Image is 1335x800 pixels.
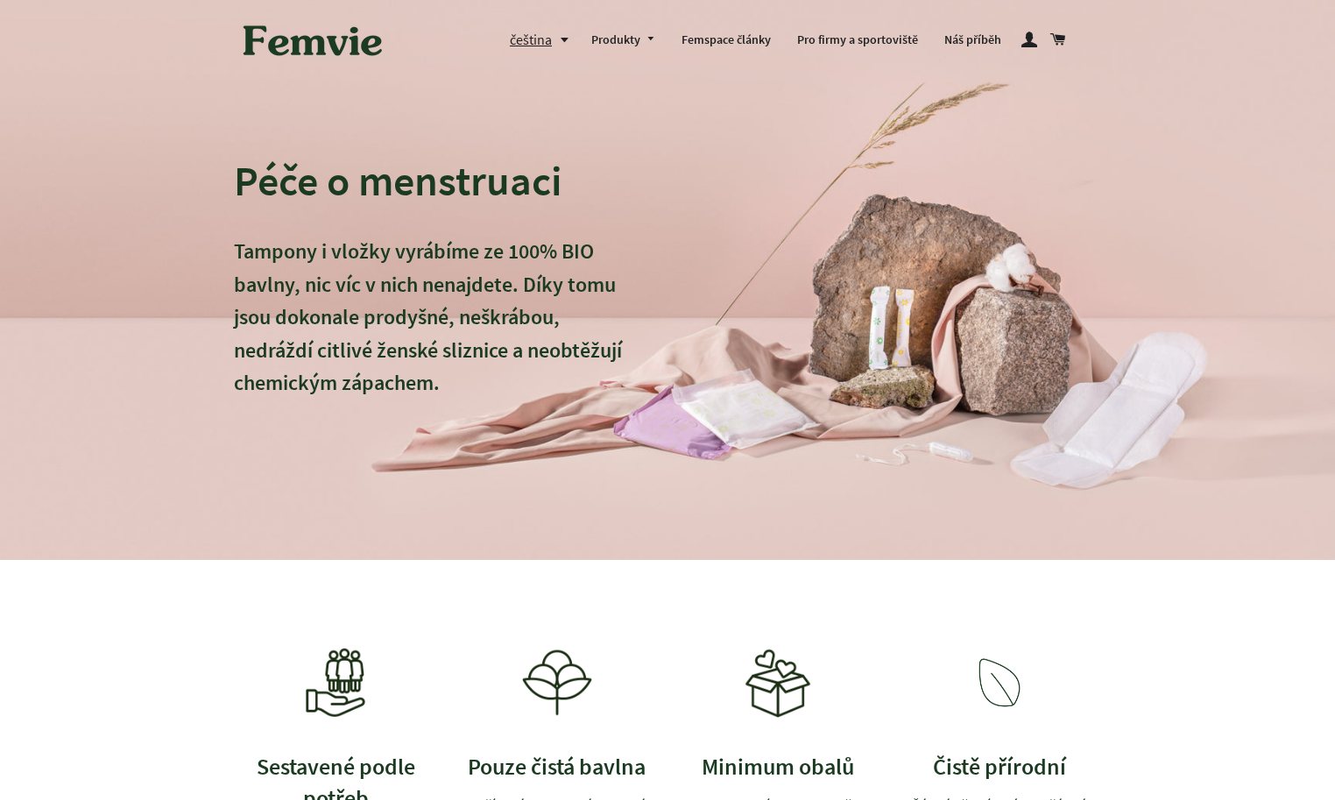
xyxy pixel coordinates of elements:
img: Femvie [234,13,392,67]
a: Femspace články [668,18,784,63]
h3: Pouze čistá bavlna [456,751,660,782]
h3: Minimum obalů [676,751,880,782]
a: Náš příběh [931,18,1014,63]
a: Pro firmy a sportoviště [784,18,931,63]
a: Produkty [578,18,669,63]
h3: Čistě přírodní [898,751,1102,782]
h2: Péče o menstruaci [234,154,625,207]
button: čeština [510,28,578,52]
p: Tampony i vložky vyrábíme ze 100% BIO bavlny, nic víc v nich nenajdete. Díky tomu jsou dokonale p... [234,235,625,432]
